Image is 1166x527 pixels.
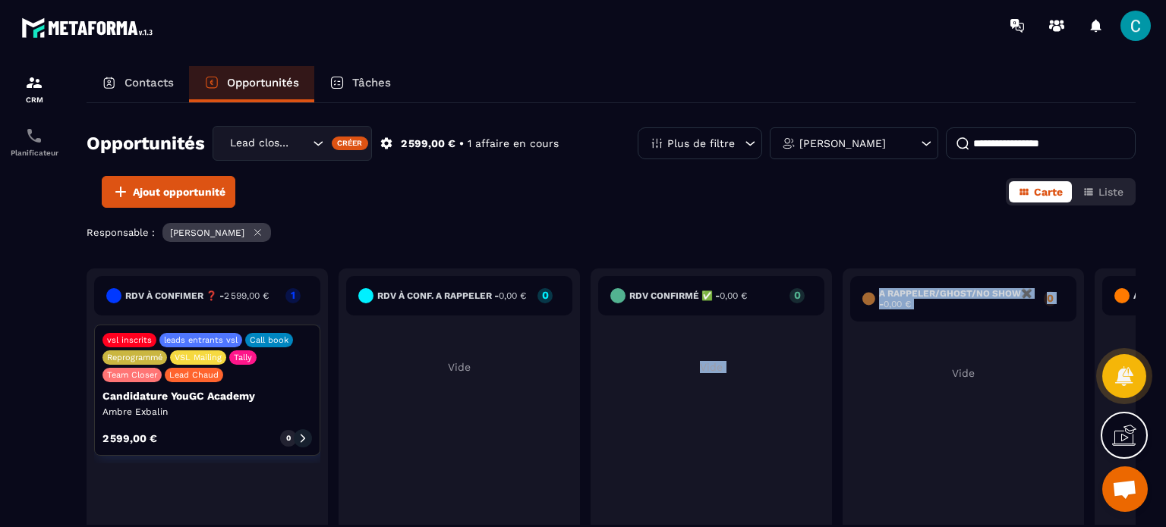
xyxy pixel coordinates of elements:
h6: RDV à conf. A RAPPELER - [377,290,526,301]
p: Candidature YouGC Academy [102,390,312,402]
p: 1 [285,290,301,300]
p: Vide [598,361,824,373]
span: 2 599,00 € [224,290,269,301]
a: Contacts [87,66,189,102]
p: VSL Mailing [175,353,222,362]
button: Ajout opportunité [102,176,235,208]
p: Planificateur [4,149,65,157]
p: 2 599,00 € [401,136,455,151]
span: Liste [1098,186,1123,198]
h6: A RAPPELER/GHOST/NO SHOW✖️ - [879,288,1036,309]
div: Créer [332,136,369,150]
button: Carte [1009,181,1072,202]
p: Vide [850,367,1076,379]
h2: Opportunités [87,128,205,158]
span: 0,00 € [720,290,747,301]
p: Reprogrammé [107,353,162,362]
p: Lead Chaud [169,370,219,380]
a: Opportunités [189,66,314,102]
div: Search for option [213,126,372,161]
p: 0 [286,433,291,444]
span: 0,00 € [884,299,911,309]
span: Lead closing [226,135,294,152]
p: Tâches [352,76,391,89]
span: Ajout opportunité [133,184,225,199]
span: Carte [1034,186,1063,198]
p: vsl inscrits [107,335,152,345]
p: Plus de filtre [667,138,735,149]
p: 1 affaire en cours [468,136,559,151]
a: Tâches [314,66,406,102]
h6: RDV à confimer ❓ - [125,290,269,301]
p: Tally [234,353,252,362]
p: Ambre Exbalin [102,406,312,418]
h6: Rdv confirmé ✅ - [629,290,747,301]
p: • [459,136,464,151]
input: Search for option [294,135,309,152]
p: Vide [346,361,572,373]
img: formation [25,74,43,92]
p: Team Closer [107,370,157,380]
img: logo [21,14,158,42]
p: [PERSON_NAME] [170,227,244,238]
button: Liste [1073,181,1133,202]
p: leads entrants vsl [164,335,238,345]
div: Ouvrir le chat [1102,466,1148,512]
p: 0 [789,290,805,300]
a: formationformationCRM [4,62,65,115]
p: 2 599,00 € [102,433,157,444]
p: Contacts [124,76,174,89]
p: CRM [4,96,65,104]
p: 0 [537,290,553,300]
p: [PERSON_NAME] [799,138,886,149]
p: 0 [1044,293,1057,303]
a: schedulerschedulerPlanificateur [4,115,65,168]
img: scheduler [25,127,43,145]
p: Responsable : [87,227,155,238]
span: 0,00 € [499,290,526,301]
p: Call book [250,335,288,345]
p: Opportunités [227,76,299,89]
